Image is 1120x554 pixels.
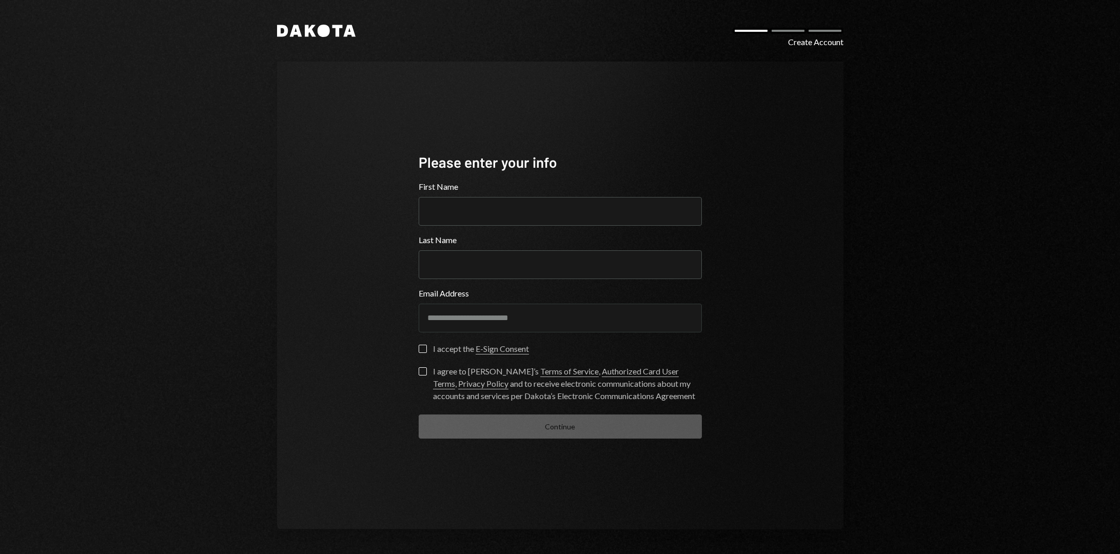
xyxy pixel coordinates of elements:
[419,152,702,172] div: Please enter your info
[419,287,702,300] label: Email Address
[419,345,427,353] button: I accept the E-Sign Consent
[433,365,702,402] div: I agree to [PERSON_NAME]’s , , and to receive electronic communications about my accounts and ser...
[419,234,702,246] label: Last Name
[419,181,702,193] label: First Name
[540,366,599,377] a: Terms of Service
[476,344,529,354] a: E-Sign Consent
[433,343,529,355] div: I accept the
[458,379,508,389] a: Privacy Policy
[788,36,843,48] div: Create Account
[433,366,679,389] a: Authorized Card User Terms
[419,367,427,375] button: I agree to [PERSON_NAME]’s Terms of Service, Authorized Card User Terms, Privacy Policy and to re...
